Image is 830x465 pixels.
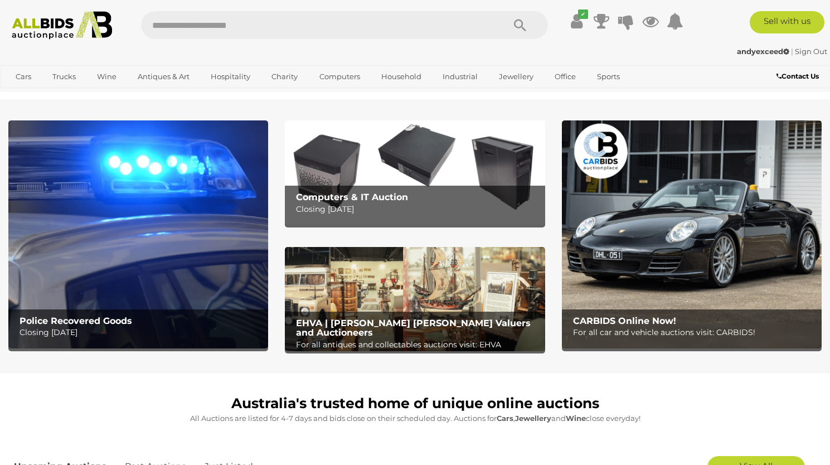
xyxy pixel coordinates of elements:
[90,67,124,86] a: Wine
[264,67,305,86] a: Charity
[573,326,817,340] p: For all car and vehicle auctions visit: CARBIDS!
[569,11,585,31] a: ✔
[566,414,586,423] strong: Wine
[776,72,819,80] b: Contact Us
[130,67,197,86] a: Antiques & Art
[562,120,822,348] a: CARBIDS Online Now! CARBIDS Online Now! For all car and vehicle auctions visit: CARBIDS!
[20,316,132,326] b: Police Recovered Goods
[14,396,816,411] h1: Australia's trusted home of unique online auctions
[285,247,545,351] img: EHVA | Evans Hastings Valuers and Auctioneers
[492,67,541,86] a: Jewellery
[374,67,429,86] a: Household
[296,192,408,202] b: Computers & IT Auction
[435,67,485,86] a: Industrial
[795,47,827,56] a: Sign Out
[45,67,83,86] a: Trucks
[776,70,822,83] a: Contact Us
[296,202,540,216] p: Closing [DATE]
[285,120,545,225] img: Computers & IT Auction
[573,316,676,326] b: CARBIDS Online Now!
[6,11,118,40] img: Allbids.com.au
[8,86,102,104] a: [GEOGRAPHIC_DATA]
[750,11,824,33] a: Sell with us
[515,414,551,423] strong: Jewellery
[14,412,816,425] p: All Auctions are listed for 4-7 days and bids close on their scheduled day. Auctions for , and cl...
[578,9,588,19] i: ✔
[285,120,545,225] a: Computers & IT Auction Computers & IT Auction Closing [DATE]
[562,120,822,348] img: CARBIDS Online Now!
[8,120,268,348] img: Police Recovered Goods
[8,67,38,86] a: Cars
[547,67,583,86] a: Office
[8,120,268,348] a: Police Recovered Goods Police Recovered Goods Closing [DATE]
[737,47,791,56] a: andyexceed
[590,67,627,86] a: Sports
[497,414,513,423] strong: Cars
[791,47,793,56] span: |
[312,67,367,86] a: Computers
[20,326,263,340] p: Closing [DATE]
[203,67,258,86] a: Hospitality
[296,338,540,352] p: For all antiques and collectables auctions visit: EHVA
[285,247,545,351] a: EHVA | Evans Hastings Valuers and Auctioneers EHVA | [PERSON_NAME] [PERSON_NAME] Valuers and Auct...
[492,11,548,39] button: Search
[296,318,531,338] b: EHVA | [PERSON_NAME] [PERSON_NAME] Valuers and Auctioneers
[737,47,789,56] strong: andyexceed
